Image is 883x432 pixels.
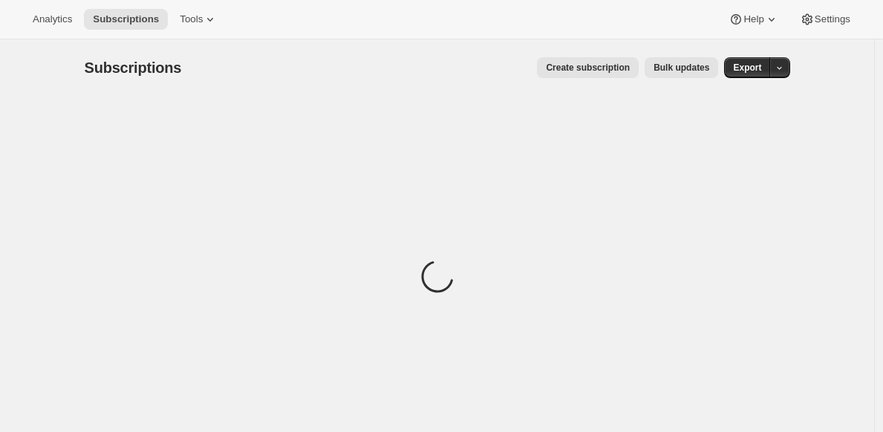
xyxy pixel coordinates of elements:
span: Export [733,62,761,74]
button: Bulk updates [645,57,718,78]
span: Subscriptions [85,59,182,76]
button: Subscriptions [84,9,168,30]
span: Subscriptions [93,13,159,25]
span: Bulk updates [654,62,709,74]
button: Settings [791,9,859,30]
span: Tools [180,13,203,25]
span: Help [743,13,763,25]
span: Analytics [33,13,72,25]
button: Export [724,57,770,78]
button: Create subscription [537,57,639,78]
button: Analytics [24,9,81,30]
button: Help [720,9,787,30]
span: Settings [815,13,850,25]
span: Create subscription [546,62,630,74]
button: Tools [171,9,227,30]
